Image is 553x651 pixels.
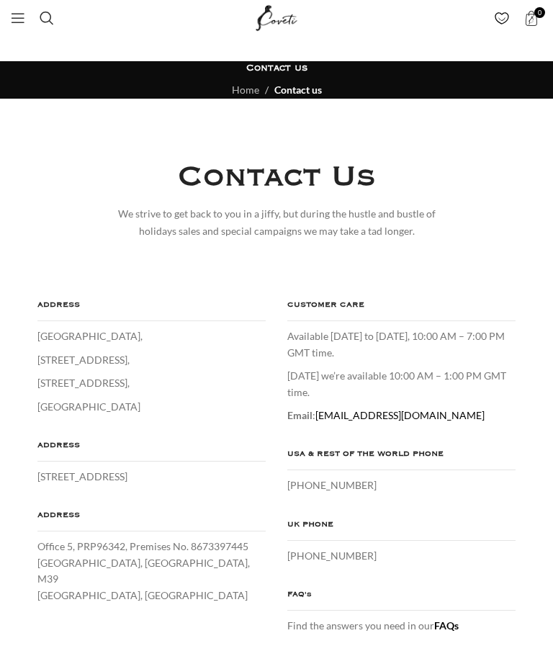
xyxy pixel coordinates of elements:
[4,4,32,32] a: Open mobile menu
[287,517,516,541] h4: UK PHONE
[37,399,266,415] p: [GEOGRAPHIC_DATA]
[37,375,266,391] p: [STREET_ADDRESS],
[287,548,516,564] p: [PHONE_NUMBER]
[287,477,516,493] p: [PHONE_NUMBER]
[287,408,516,423] p: :
[253,11,301,23] a: Site logo
[37,469,266,485] p: [STREET_ADDRESS]
[37,539,266,603] p: Office 5, PRP96342, Premises No. 8673397445 [GEOGRAPHIC_DATA], [GEOGRAPHIC_DATA], M39 [GEOGRAPHIC...
[287,446,516,470] h4: USA & REST OF THE WORLD PHONE
[37,438,266,462] h4: ADDRESS
[246,62,307,75] h1: Contact us
[434,619,459,632] a: FAQs
[487,4,516,32] div: My Wishlist
[516,4,546,32] a: 0
[287,297,516,321] h4: CUSTOMER CARE
[37,352,266,368] p: [STREET_ADDRESS],
[534,7,545,18] span: 0
[315,409,485,421] a: [EMAIL_ADDRESS][DOMAIN_NAME]
[37,328,266,344] p: [GEOGRAPHIC_DATA],
[169,42,384,54] a: Fancy designing your own shoe? | Discover Now
[113,205,441,240] div: We strive to get back to you in a jiffy, but during the hustle and bustle of holidays sales and s...
[287,368,516,400] p: [DATE] we’re available 10:00 AM – 1:00 PM GMT time.
[287,409,313,421] strong: Email
[287,618,516,634] p: Find the answers you need in our
[37,508,266,531] h4: ADDRESS
[32,4,61,32] a: Search
[287,587,516,611] h4: FAQ's
[178,156,376,198] h4: Contact Us
[274,84,322,96] span: Contact us
[232,84,259,96] a: Home
[37,297,266,321] h4: ADDRESS
[287,328,516,361] p: Available [DATE] to [DATE], 10:00 AM – 7:00 PM GMT time.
